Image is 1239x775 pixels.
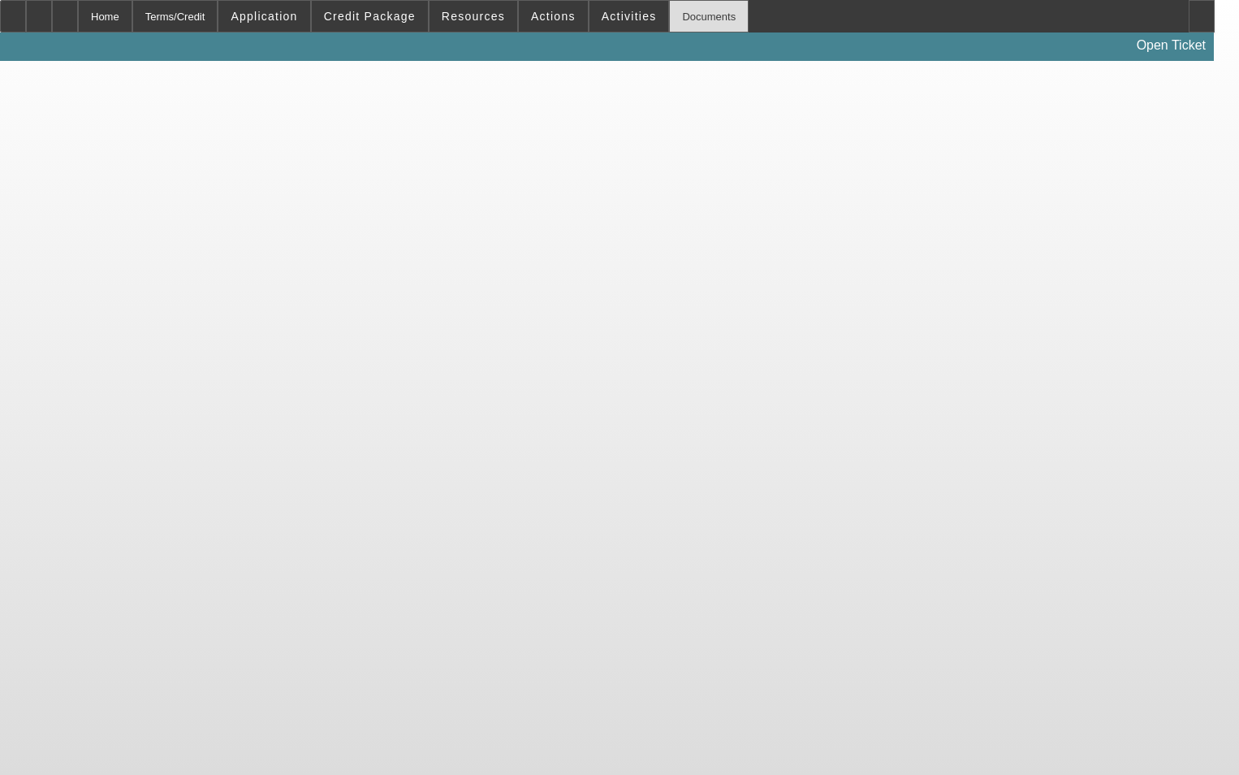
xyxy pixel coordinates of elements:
span: Resources [442,10,505,23]
span: Actions [531,10,576,23]
a: Open Ticket [1130,32,1212,59]
span: Credit Package [324,10,416,23]
span: Activities [602,10,657,23]
button: Activities [589,1,669,32]
button: Resources [430,1,517,32]
button: Actions [519,1,588,32]
span: Application [231,10,297,23]
button: Application [218,1,309,32]
button: Credit Package [312,1,428,32]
